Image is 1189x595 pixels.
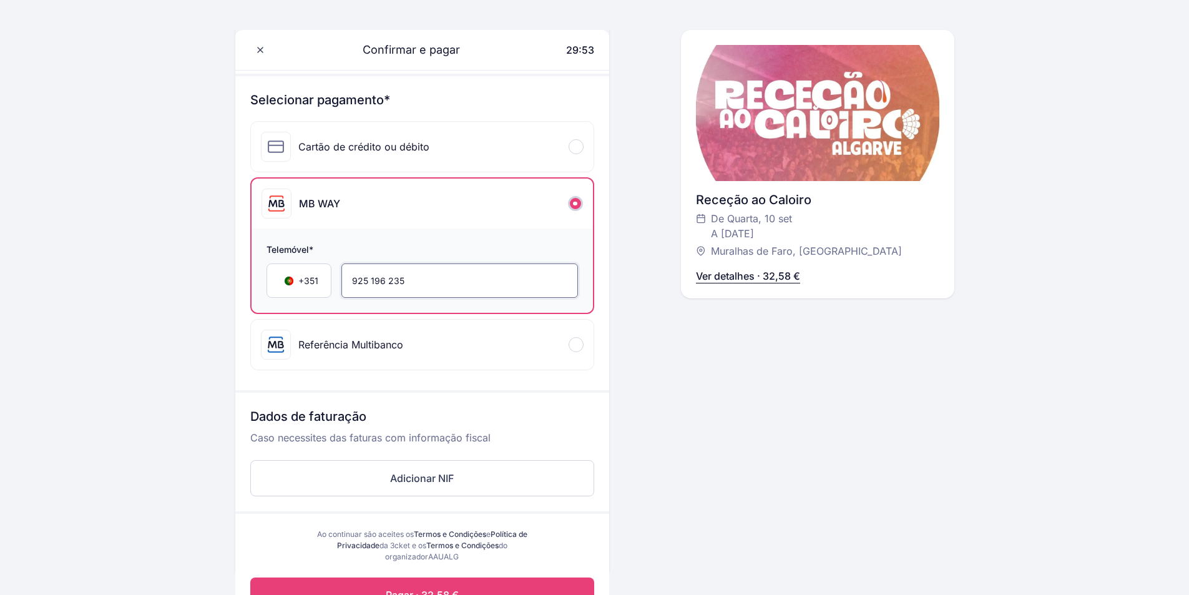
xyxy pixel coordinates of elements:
div: MB WAY [299,196,340,211]
span: Confirmar e pagar [348,41,460,59]
span: AAUALG [428,552,459,561]
a: Termos e Condições [414,529,486,539]
span: +351 [298,275,318,287]
button: Adicionar NIF [250,460,594,496]
span: Telemóvel* [267,243,578,258]
a: Termos e Condições [426,541,499,550]
div: Ao continuar são aceites os e da 3cket e os do organizador [305,529,539,563]
span: 29:53 [566,44,594,56]
p: Ver detalhes · 32,58 € [696,268,800,283]
div: Cartão de crédito ou débito [298,139,429,154]
input: Telemóvel [341,263,578,298]
div: Country Code Selector [267,263,331,298]
div: Receção ao Caloiro [696,191,939,209]
h3: Dados de faturação [250,408,594,430]
h3: Selecionar pagamento* [250,91,594,109]
div: Referência Multibanco [298,337,403,352]
p: Caso necessites das faturas com informação fiscal [250,430,594,455]
span: Muralhas de Faro, [GEOGRAPHIC_DATA] [711,243,902,258]
span: De Quarta, 10 set A [DATE] [711,211,792,241]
